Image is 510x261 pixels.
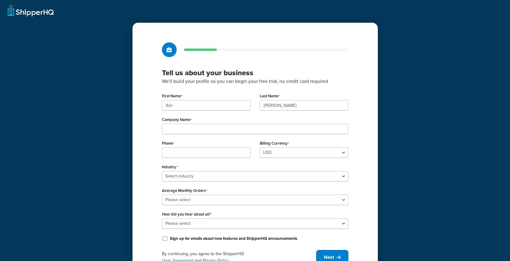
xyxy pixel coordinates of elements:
[162,94,182,99] label: First Name
[162,188,207,193] label: Average Monthly Orders
[260,94,280,99] label: Last Name
[162,212,212,217] label: How did you hear about us?
[162,77,348,85] p: We'll build your profile so you can begin your free trial, no credit card required
[162,141,174,146] label: Phone
[260,141,289,146] label: Billing Currency
[170,236,297,241] label: Sign up for emails about new features and ShipperHQ announcements
[162,165,178,169] label: Industry
[162,68,348,77] h3: Tell us about your business
[162,117,192,122] label: Company Name
[324,254,334,261] span: Next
